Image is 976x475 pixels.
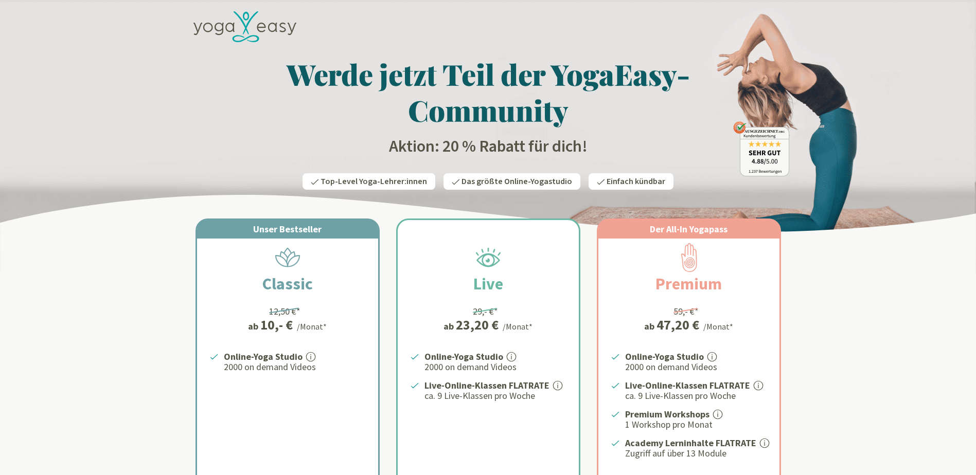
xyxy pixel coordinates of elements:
div: 12,50 €* [269,304,300,318]
strong: Academy Lerninhalte FLATRATE [625,437,756,449]
p: 2000 on demand Videos [224,361,366,373]
strong: Online-Yoga Studio [625,351,704,362]
div: 23,20 € [456,318,499,332]
h2: Live [449,271,528,296]
h2: Classic [238,271,338,296]
div: 10,- € [260,318,293,332]
p: ca. 9 Live-Klassen pro Woche [424,390,566,402]
strong: Live-Online-Klassen FLATRATE [424,379,549,391]
h2: Aktion: 20 % Rabatt für dich! [187,136,789,157]
span: Der All-In Yogapass [650,223,727,235]
div: /Monat* [297,320,327,333]
span: Das größte Online-Yogastudio [462,176,572,187]
strong: Premium Workshops [625,408,709,420]
div: 47,20 € [656,318,699,332]
div: /Monat* [503,320,533,333]
h1: Werde jetzt Teil der YogaEasy-Community [187,56,789,128]
img: ausgezeichnet_badge.png [733,121,789,176]
strong: Online-Yoga Studio [224,351,303,362]
span: ab [248,319,260,333]
span: Unser Bestseller [253,223,322,235]
p: ca. 9 Live-Klassen pro Woche [625,390,767,402]
strong: Online-Yoga Studio [424,351,503,362]
div: 59,- €* [673,304,699,318]
p: Zugriff auf über 13 Module [625,447,767,460]
div: 29,- €* [473,304,498,318]
span: Einfach kündbar [607,176,665,187]
h2: Premium [631,271,747,296]
p: 1 Workshop pro Monat [625,418,767,431]
div: /Monat* [703,320,733,333]
span: ab [443,319,456,333]
p: 2000 on demand Videos [625,361,767,373]
span: ab [644,319,656,333]
strong: Live-Online-Klassen FLATRATE [625,379,750,391]
p: 2000 on demand Videos [424,361,566,373]
span: Top-Level Yoga-Lehrer:innen [321,176,427,187]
